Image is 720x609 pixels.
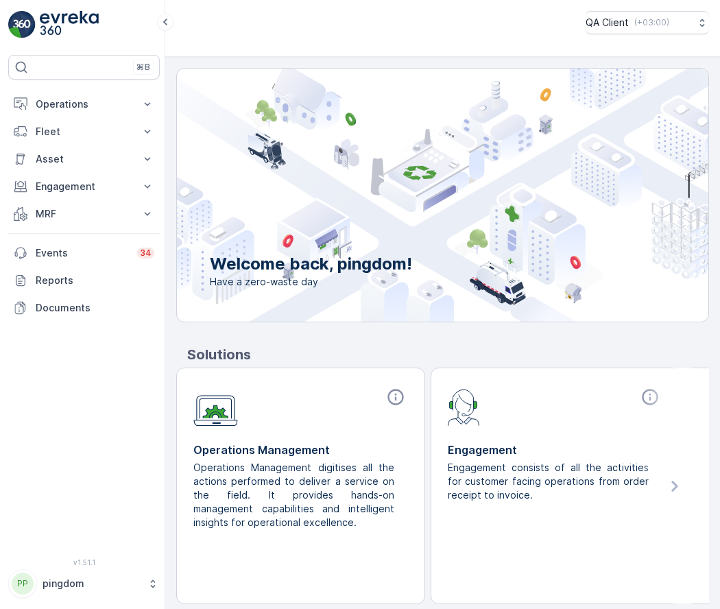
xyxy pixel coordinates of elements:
img: logo_light-DOdMpM7g.png [40,11,99,38]
p: Engagement [36,180,132,193]
button: Engagement [8,173,160,200]
p: Fleet [36,125,132,139]
p: Documents [36,301,154,315]
p: ⌘B [136,62,150,73]
img: module-icon [448,387,480,426]
p: 34 [140,248,152,259]
button: Asset [8,145,160,173]
img: city illustration [115,69,708,322]
a: Reports [8,267,160,294]
img: logo [8,11,36,38]
span: v 1.51.1 [8,558,160,566]
p: MRF [36,207,132,221]
a: Events34 [8,239,160,267]
button: MRF [8,200,160,228]
button: Operations [8,91,160,118]
p: Engagement consists of all the activities for customer facing operations from order receipt to in... [448,461,651,502]
p: Operations Management [193,442,408,458]
p: ( +03:00 ) [634,17,669,28]
img: module-icon [193,387,238,427]
span: Have a zero-waste day [210,275,412,289]
p: Engagement [448,442,662,458]
p: Events [36,246,129,260]
p: Asset [36,152,132,166]
button: PPpingdom [8,569,160,598]
button: QA Client(+03:00) [586,11,709,34]
a: Documents [8,294,160,322]
p: Solutions [187,344,709,365]
p: pingdom [43,577,141,590]
p: Welcome back, pingdom! [210,253,412,275]
p: Operations Management digitises all the actions performed to deliver a service on the field. It p... [193,461,397,529]
p: Reports [36,274,154,287]
button: Fleet [8,118,160,145]
p: QA Client [586,16,629,29]
div: PP [12,573,34,595]
p: Operations [36,97,132,111]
